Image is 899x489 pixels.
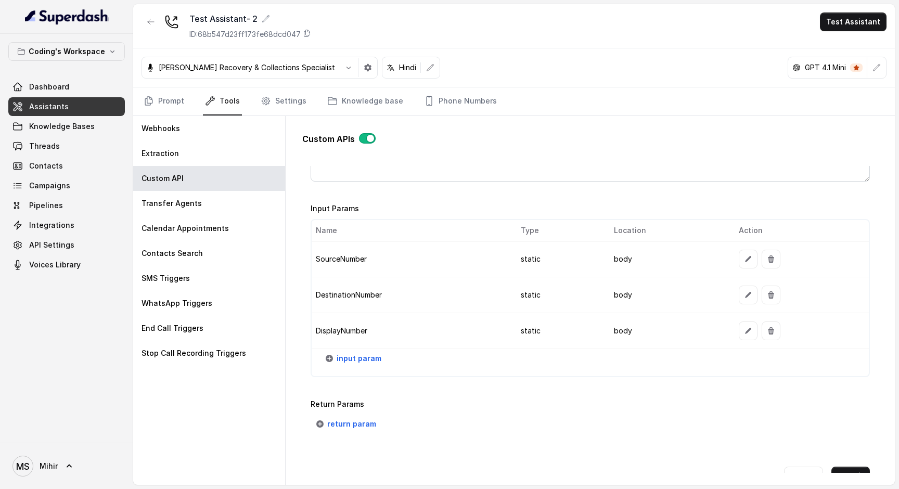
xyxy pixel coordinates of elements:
span: Voices Library [29,260,81,270]
nav: Tabs [142,87,887,115]
a: Dashboard [8,78,125,96]
span: Knowledge Bases [29,121,95,132]
span: Campaigns [29,181,70,191]
span: Contacts [29,161,63,171]
td: static [512,241,606,277]
button: return param [311,415,382,433]
a: Voices Library [8,255,125,274]
span: Pipelines [29,200,63,211]
a: Knowledge Bases [8,117,125,136]
td: static [512,313,606,349]
button: input param [320,349,388,368]
a: Assistants [8,97,125,116]
td: static [512,277,606,313]
p: Custom APIs [302,133,355,145]
button: Cancel [784,467,823,485]
p: Calendar Appointments [142,223,229,234]
p: Extraction [142,148,179,159]
span: Threads [29,141,60,151]
button: Submit [831,467,870,485]
span: Mihir [40,461,58,471]
th: Name [312,220,512,241]
td: body [606,313,730,349]
p: Webhooks [142,123,180,134]
p: Stop Call Recording Triggers [142,348,246,358]
span: return param [327,418,376,430]
p: SMS Triggers [142,273,190,284]
a: API Settings [8,236,125,254]
span: Integrations [29,220,74,230]
svg: openai logo [792,63,801,72]
span: Assistants [29,101,69,112]
a: Prompt [142,87,186,115]
a: Campaigns [8,176,125,195]
td: SourceNumber [312,241,512,277]
a: Tools [203,87,242,115]
a: Settings [259,87,309,115]
a: Knowledge base [325,87,405,115]
td: body [606,241,730,277]
p: Return Params [311,398,870,410]
th: Action [730,220,869,241]
button: Test Assistant [820,12,887,31]
td: DisplayNumber [312,313,512,349]
a: Phone Numbers [422,87,499,115]
p: WhatsApp Triggers [142,298,212,308]
th: Type [512,220,606,241]
a: Threads [8,137,125,156]
p: Contacts Search [142,248,203,259]
p: [PERSON_NAME] Recovery & Collections Specialist [159,62,335,73]
div: Test Assistant- 2 [189,12,311,25]
p: GPT 4.1 Mini [805,62,846,73]
span: Dashboard [29,82,69,92]
text: MS [16,461,30,472]
th: Location [606,220,730,241]
span: API Settings [29,240,74,250]
button: Coding's Workspace [8,42,125,61]
p: Transfer Agents [142,198,202,209]
a: Integrations [8,216,125,235]
p: Input Params [311,202,870,215]
td: body [606,277,730,313]
a: Pipelines [8,196,125,215]
td: DestinationNumber [312,277,512,313]
p: End Call Triggers [142,323,203,333]
p: Custom API [142,173,184,184]
a: Mihir [8,452,125,481]
p: Coding's Workspace [29,45,105,58]
span: input param [337,352,381,365]
img: light.svg [25,8,109,25]
a: Contacts [8,157,125,175]
p: ID: 68b547d23ff173fe68dcd047 [189,29,301,40]
p: Hindi [399,62,416,73]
